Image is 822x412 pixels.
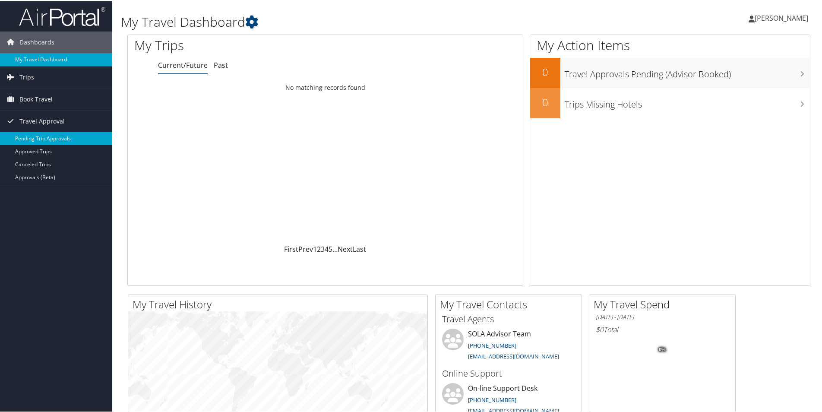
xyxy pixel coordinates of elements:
[19,88,53,109] span: Book Travel
[134,35,352,54] h1: My Trips
[659,346,666,352] tspan: 0%
[440,296,582,311] h2: My Travel Contacts
[133,296,427,311] h2: My Travel History
[325,244,329,253] a: 4
[468,395,516,403] a: [PHONE_NUMBER]
[530,87,810,117] a: 0Trips Missing Hotels
[313,244,317,253] a: 1
[565,63,810,79] h3: Travel Approvals Pending (Advisor Booked)
[317,244,321,253] a: 2
[596,324,604,333] span: $0
[594,296,735,311] h2: My Travel Spend
[321,244,325,253] a: 3
[565,93,810,110] h3: Trips Missing Hotels
[530,64,560,79] h2: 0
[442,312,575,324] h3: Travel Agents
[530,57,810,87] a: 0Travel Approvals Pending (Advisor Booked)
[19,110,65,131] span: Travel Approval
[19,66,34,87] span: Trips
[353,244,366,253] a: Last
[284,244,298,253] a: First
[332,244,338,253] span: …
[530,94,560,109] h2: 0
[214,60,228,69] a: Past
[19,6,105,26] img: airportal-logo.png
[121,12,585,30] h1: My Travel Dashboard
[442,367,575,379] h3: Online Support
[128,79,523,95] td: No matching records found
[338,244,353,253] a: Next
[329,244,332,253] a: 5
[19,31,54,52] span: Dashboards
[298,244,313,253] a: Prev
[438,328,579,363] li: SOLA Advisor Team
[468,341,516,349] a: [PHONE_NUMBER]
[749,4,817,30] a: [PERSON_NAME]
[530,35,810,54] h1: My Action Items
[755,13,808,22] span: [PERSON_NAME]
[158,60,208,69] a: Current/Future
[596,324,729,333] h6: Total
[596,312,729,320] h6: [DATE] - [DATE]
[468,352,559,359] a: [EMAIL_ADDRESS][DOMAIN_NAME]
